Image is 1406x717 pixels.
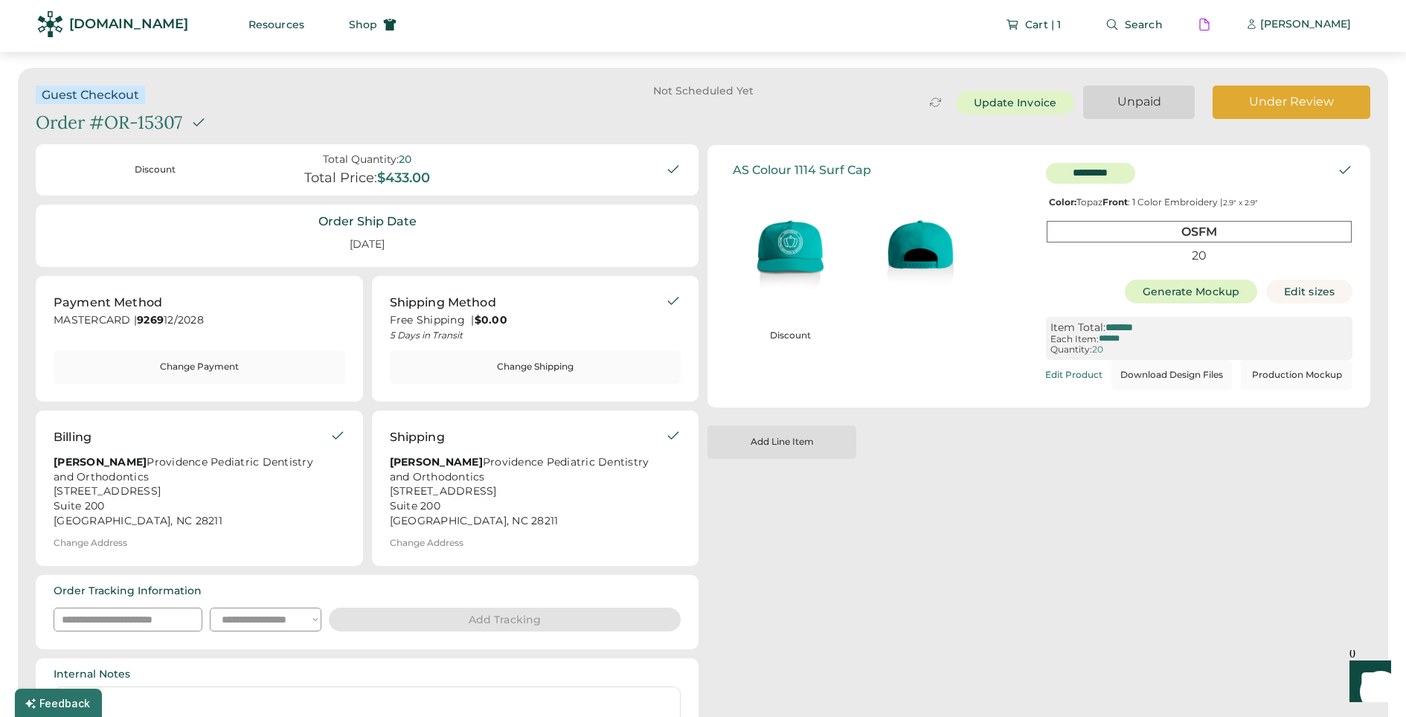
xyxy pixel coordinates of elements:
[36,110,182,135] div: Order #OR-15307
[1230,94,1352,110] div: Under Review
[54,428,92,446] div: Billing
[725,183,856,313] img: generate-image
[1049,196,1076,208] strong: Color:
[54,294,162,312] div: Payment Method
[956,91,1074,115] button: Update Invoice
[390,538,463,548] div: Change Address
[331,10,414,39] button: Shop
[1125,19,1163,30] span: Search
[1050,344,1092,355] div: Quantity:
[390,428,445,446] div: Shipping
[1335,650,1399,714] iframe: Front Chat
[1045,370,1102,380] div: Edit Product
[54,350,345,384] button: Change Payment
[377,170,430,187] div: $433.00
[856,183,986,313] img: generate-image
[323,153,399,166] div: Total Quantity:
[390,455,483,469] strong: [PERSON_NAME]
[318,213,417,230] div: Order Ship Date
[42,87,139,103] div: Guest Checkout
[1111,360,1232,390] button: Download Design Files
[1125,280,1258,303] button: Generate Mockup
[390,350,681,384] button: Change Shipping
[1050,334,1099,344] div: Each Item:
[988,10,1079,39] button: Cart | 1
[390,294,496,312] div: Shipping Method
[329,608,681,631] button: Add Tracking
[707,425,856,459] button: Add Line Item
[54,584,202,599] div: Order Tracking Information
[390,329,667,341] div: 5 Days in Transit
[390,455,667,529] div: Providence Pediatric Dentistry and Orthodontics [STREET_ADDRESS] Suite 200 [GEOGRAPHIC_DATA], NC ...
[62,164,248,176] div: Discount
[610,86,796,96] div: Not Scheduled Yet
[1047,221,1352,242] div: OSFM
[1046,197,1353,208] div: Topaz : 1 Color Embroidery |
[231,10,322,39] button: Resources
[69,15,188,33] div: [DOMAIN_NAME]
[1050,321,1105,334] div: Item Total:
[349,19,377,30] span: Shop
[475,313,507,327] strong: $0.00
[1102,196,1128,208] strong: Front
[137,313,164,327] strong: 9269
[54,455,330,529] div: Providence Pediatric Dentistry and Orthodontics [STREET_ADDRESS] Suite 200 [GEOGRAPHIC_DATA], NC ...
[332,231,402,258] div: [DATE]
[1088,10,1181,39] button: Search
[1047,245,1352,266] div: 20
[54,538,127,548] div: Change Address
[54,667,130,682] div: Internal Notes
[1266,280,1352,303] button: Edit sizes
[390,313,667,328] div: Free Shipping |
[399,153,411,166] div: 20
[733,163,871,177] div: AS Colour 1114 Surf Cap
[1092,344,1103,355] div: 20
[1223,198,1258,208] font: 2.9" x 2.9"
[1025,19,1061,30] span: Cart | 1
[54,455,147,469] strong: [PERSON_NAME]
[54,313,345,332] div: MASTERCARD | 12/2028
[1101,94,1177,110] div: Unpaid
[37,11,63,37] img: Rendered Logo - Screens
[1241,360,1352,390] button: Production Mockup
[731,329,850,342] div: Discount
[1260,17,1351,32] div: [PERSON_NAME]
[304,170,377,187] div: Total Price:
